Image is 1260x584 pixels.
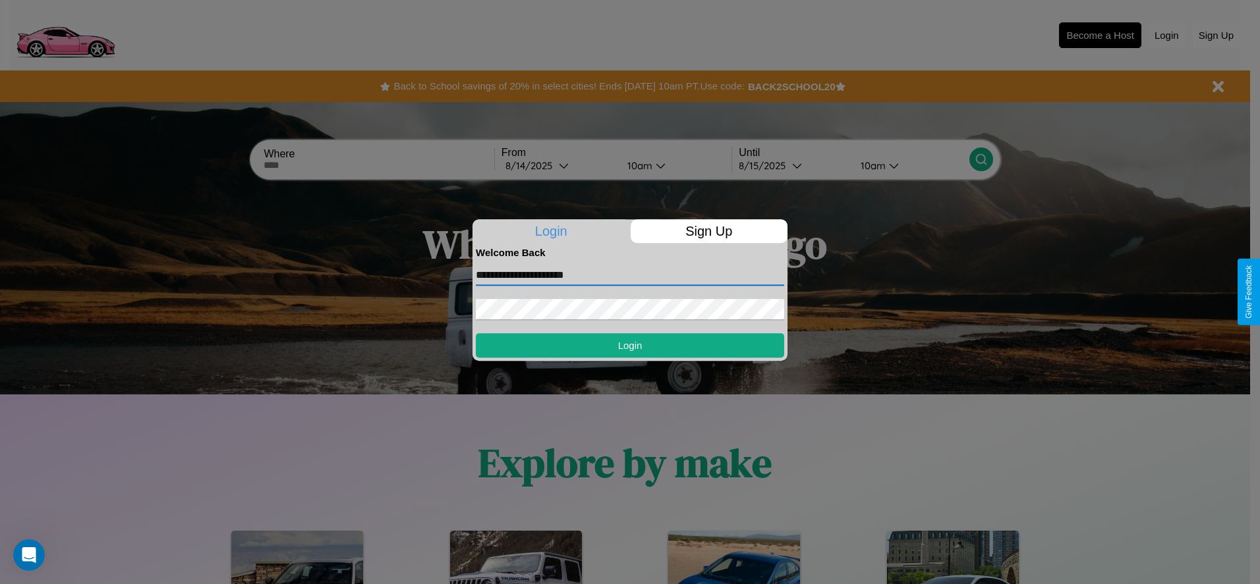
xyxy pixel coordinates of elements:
[476,247,784,258] h4: Welcome Back
[472,219,630,243] p: Login
[1244,265,1253,319] div: Give Feedback
[476,333,784,358] button: Login
[13,539,45,571] iframe: Intercom live chat
[631,219,788,243] p: Sign Up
